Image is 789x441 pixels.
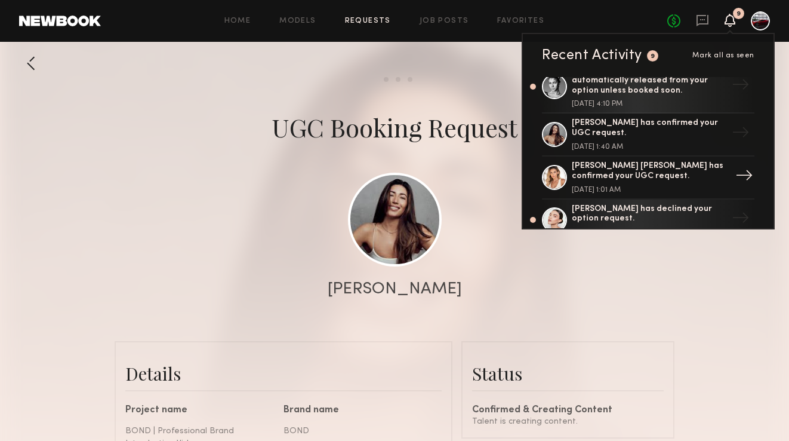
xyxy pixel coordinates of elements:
[572,204,727,225] div: [PERSON_NAME] has declined your option request.
[283,425,433,437] div: BOND
[272,111,517,144] div: UGC Booking Request
[420,17,469,25] a: Job Posts
[572,118,727,139] div: [PERSON_NAME] has confirmed your UGC request.
[345,17,391,25] a: Requests
[472,362,664,385] div: Status
[692,52,754,59] span: Mark all as seen
[572,161,727,182] div: [PERSON_NAME] [PERSON_NAME] has confirmed your UGC request.
[472,415,664,428] div: Talent is creating content.
[328,281,462,298] div: [PERSON_NAME]
[651,53,655,60] div: 9
[125,406,275,415] div: Project name
[125,362,442,385] div: Details
[497,17,544,25] a: Favorites
[283,406,433,415] div: Brand name
[542,200,754,243] a: [PERSON_NAME] has declined your option request.→
[542,48,642,63] div: Recent Activity
[731,162,758,193] div: →
[727,119,754,150] div: →
[542,114,754,157] a: [PERSON_NAME] has confirmed your UGC request.[DATE] 1:40 AM→
[572,100,727,108] div: [DATE] 4:10 PM
[472,406,664,415] div: Confirmed & Creating Content
[542,157,754,200] a: [PERSON_NAME] [PERSON_NAME] has confirmed your UGC request.[DATE] 1:01 AM→
[542,61,754,114] a: Heads up, [PERSON_NAME] will be automatically released from your option unless booked soon.[DATE]...
[736,11,741,17] div: 9
[279,17,316,25] a: Models
[727,204,754,235] div: →
[224,17,251,25] a: Home
[727,71,754,102] div: →
[572,186,727,194] div: [DATE] 1:01 AM
[572,143,727,151] div: [DATE] 1:40 AM
[572,66,727,96] div: Heads up, [PERSON_NAME] will be automatically released from your option unless booked soon.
